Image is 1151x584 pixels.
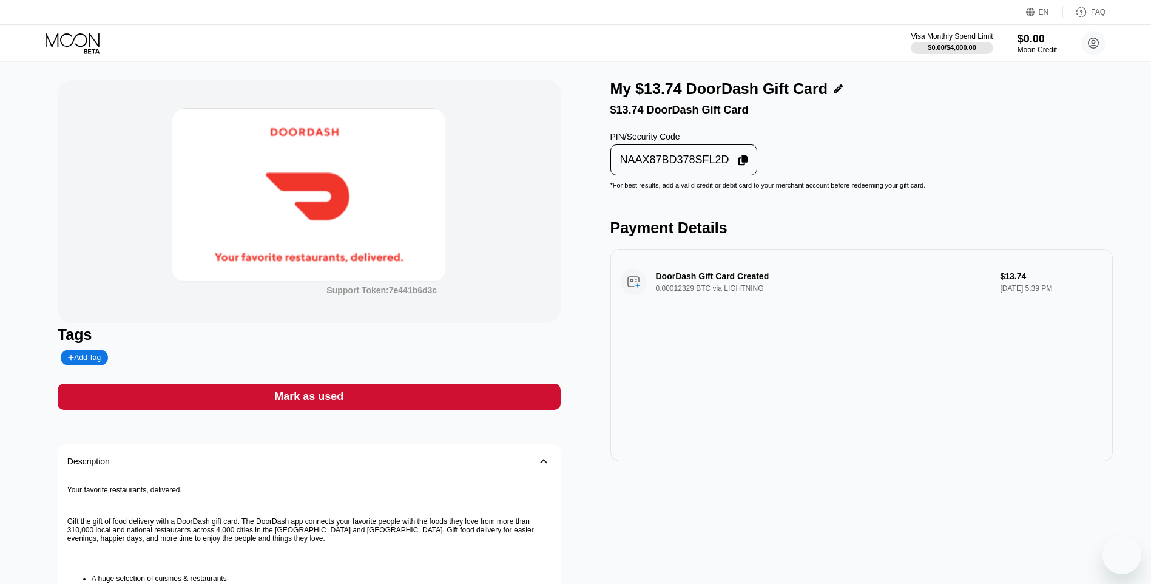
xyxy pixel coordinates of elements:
div: Support Token:7e441b6d3c [326,285,437,295]
div: PIN/Security Code [610,132,758,141]
div: Visa Monthly Spend Limit$0.00/$4,000.00 [911,32,993,54]
div: NAAX87BD378SFL2D [610,144,758,175]
div: Mark as used [274,390,343,404]
div: $0.00 [1018,33,1057,46]
p: Gift the gift of food delivery with a DoorDash gift card. The DoorDash app connects your favorite... [67,517,551,543]
div: Support Token: 7e441b6d3c [326,285,437,295]
div: NAAX87BD378SFL2D [620,153,729,167]
div: Add Tag [68,353,101,362]
div: $0.00Moon Credit [1018,33,1057,54]
div: FAQ [1063,6,1105,18]
p: Your favorite restaurants, delivered. [67,486,551,494]
div: FAQ [1091,8,1105,16]
div: 󰅀 [536,454,551,469]
div: Add Tag [61,350,108,365]
div: My $13.74 DoorDash Gift Card [610,80,828,98]
div: Moon Credit [1018,46,1057,54]
div: $0.00 / $4,000.00 [928,44,976,51]
div: Description [67,457,110,466]
div: Tags [58,326,561,344]
div: Visa Monthly Spend Limit [911,32,993,41]
div: Payment Details [610,219,1113,237]
div: $13.74 DoorDash Gift Card [610,104,1113,117]
div: EN [1026,6,1063,18]
li: A huge selection of cuisines & restaurants [92,574,551,583]
div: EN [1039,8,1049,16]
div: * For best results, add a valid credit or debit card to your merchant account before redeeming yo... [610,182,1113,189]
div: Mark as used [58,384,561,410]
iframe: Button to launch messaging window [1102,535,1141,574]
